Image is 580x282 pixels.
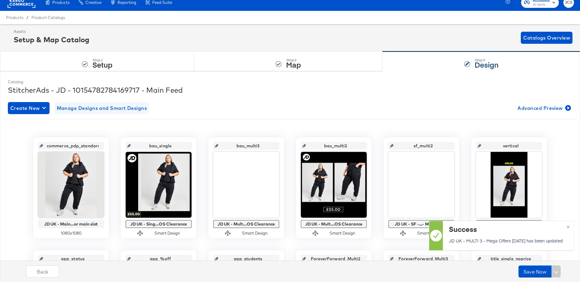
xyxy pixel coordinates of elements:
[518,265,552,277] button: Save Now
[8,79,572,85] div: Catalog
[521,32,572,44] button: Catalogs Overview
[92,58,112,62] div: Step: 1
[10,104,47,112] span: Create New
[286,59,301,69] strong: Map
[31,15,65,20] a: Product Catalogs
[523,34,570,42] span: Catalogs Overview
[515,102,572,114] button: Advanced Preview
[215,222,278,226] div: JD UK - Mult...OS Clearance
[533,2,550,7] span: JD Sports
[127,222,190,226] div: JD UK - Sing...OS Clearance
[8,85,572,95] div: StitcherAds - JD - 10154782784169717 - Main Feed
[14,29,89,34] div: Assets
[242,230,268,236] div: Smart Design
[57,104,147,112] span: Manage Designs and Smart Designs
[154,230,180,236] div: Smart Design
[6,15,23,20] span: Products
[286,58,301,62] div: Step: 2
[40,222,102,226] div: JD UK - Main...or main slot
[562,221,574,232] button: ×
[8,102,50,114] button: Create New
[38,230,104,236] div: 1080 x 1080
[54,102,150,114] button: Manage Designs and Smart Designs
[567,223,569,230] span: ×
[517,104,570,112] span: Advanced Preview
[26,265,59,277] button: Back
[475,58,498,62] div: Step: 3
[23,15,31,20] span: /
[14,34,89,45] div: Setup & Map Catalog
[330,230,355,236] div: Smart Design
[475,59,498,69] strong: Design
[417,230,443,236] div: Smart Design
[302,222,365,226] div: JD UK - Mult...OS Clearance
[449,224,566,234] div: Success
[449,238,566,244] p: JD UK - MULTI 3 - Mega Offers [DATE] has been updated
[92,59,112,69] strong: Setup
[390,222,453,226] div: JD UK - SF -...- Multibrand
